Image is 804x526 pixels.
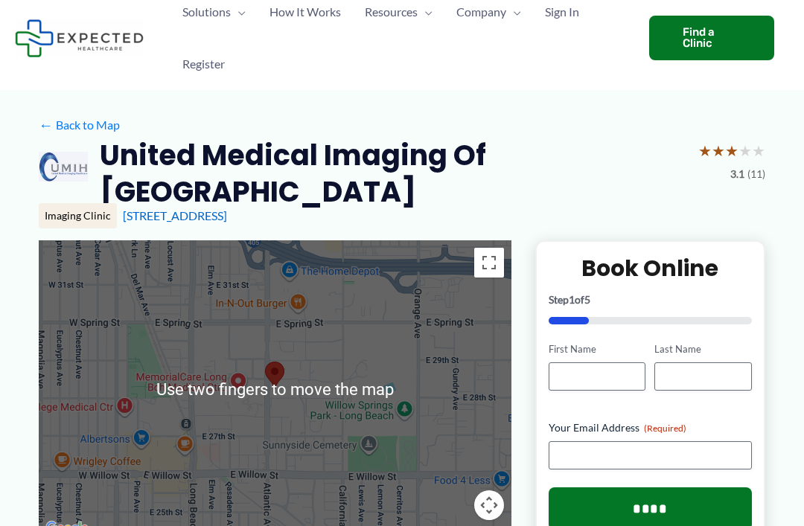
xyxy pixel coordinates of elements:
[549,254,752,283] h2: Book Online
[747,164,765,184] span: (11)
[549,420,752,435] label: Your Email Address
[15,19,144,57] img: Expected Healthcare Logo - side, dark font, small
[100,137,686,211] h2: United Medical Imaging of [GEOGRAPHIC_DATA]
[730,164,744,184] span: 3.1
[474,248,504,278] button: Toggle fullscreen view
[649,16,774,60] a: Find a Clinic
[712,137,725,164] span: ★
[654,342,752,356] label: Last Name
[39,114,120,136] a: ←Back to Map
[182,38,225,90] span: Register
[39,203,117,228] div: Imaging Clinic
[644,423,686,434] span: (Required)
[698,137,712,164] span: ★
[549,342,646,356] label: First Name
[752,137,765,164] span: ★
[474,490,504,520] button: Map camera controls
[725,137,738,164] span: ★
[123,208,227,222] a: [STREET_ADDRESS]
[569,293,575,306] span: 1
[738,137,752,164] span: ★
[584,293,590,306] span: 5
[170,38,237,90] a: Register
[549,295,752,305] p: Step of
[39,118,53,132] span: ←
